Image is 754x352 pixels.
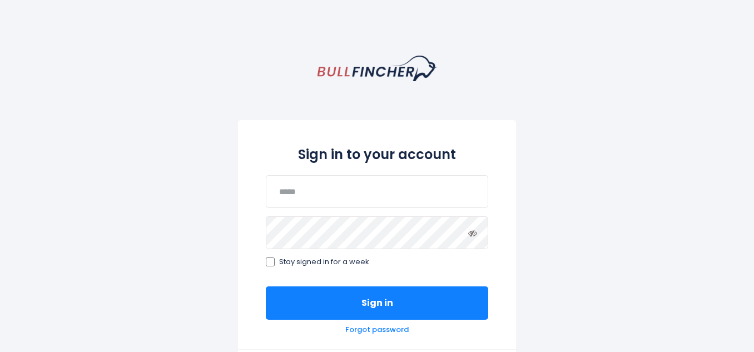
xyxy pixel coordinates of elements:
span: Stay signed in for a week [279,257,369,267]
button: Sign in [266,286,488,320]
a: homepage [318,56,437,81]
a: Forgot password [345,325,409,335]
h2: Sign in to your account [266,145,488,164]
input: Stay signed in for a week [266,257,275,266]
